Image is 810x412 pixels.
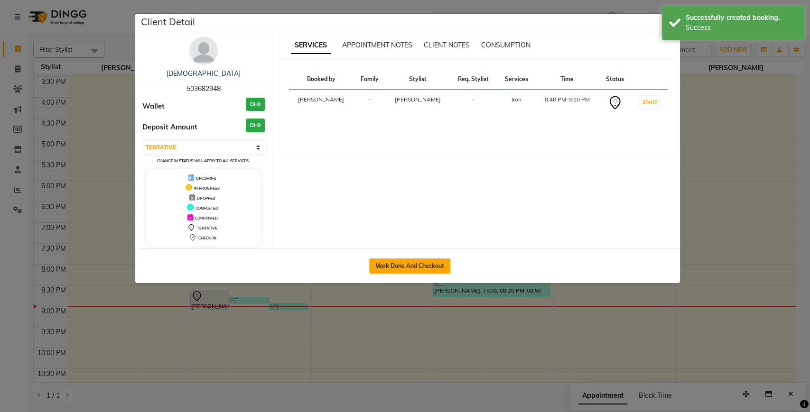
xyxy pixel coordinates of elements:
[686,23,797,33] div: Success
[291,37,331,54] span: SERVICES
[640,96,660,108] button: START
[246,119,265,132] h3: DH0
[167,69,241,78] a: [DEMOGRAPHIC_DATA]
[196,206,218,211] span: COMPLETED
[353,69,386,90] th: Family
[424,41,470,49] span: CLIENT NOTES
[686,13,797,23] div: Successfully created booking.
[450,69,497,90] th: Req. Stylist
[246,98,265,111] h3: DH0
[141,15,195,29] h5: Client Detail
[503,95,530,104] div: Iron
[450,90,497,117] td: -
[342,41,412,49] span: APPOINTMENT NOTES
[142,122,197,133] span: Deposit Amount
[197,196,215,201] span: DROPPED
[197,226,217,230] span: TENTATIVE
[186,84,221,93] span: 503682948
[196,176,216,181] span: UPCOMING
[536,69,599,90] th: Time
[189,37,218,65] img: avatar
[536,90,599,117] td: 8:40 PM-9:10 PM
[481,41,531,49] span: CONSUMPTION
[369,258,450,274] button: Mark Done And Checkout
[386,69,450,90] th: Stylist
[289,69,353,90] th: Booked by
[142,101,165,112] span: Wallet
[198,236,216,240] span: CHECK-IN
[353,90,386,117] td: -
[157,158,250,163] small: Change in status will apply to all services.
[195,216,218,220] span: CONFIRMED
[598,69,631,90] th: Status
[497,69,535,90] th: Services
[289,90,353,117] td: [PERSON_NAME]
[194,186,220,191] span: IN PROGRESS
[395,96,441,103] span: [PERSON_NAME]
